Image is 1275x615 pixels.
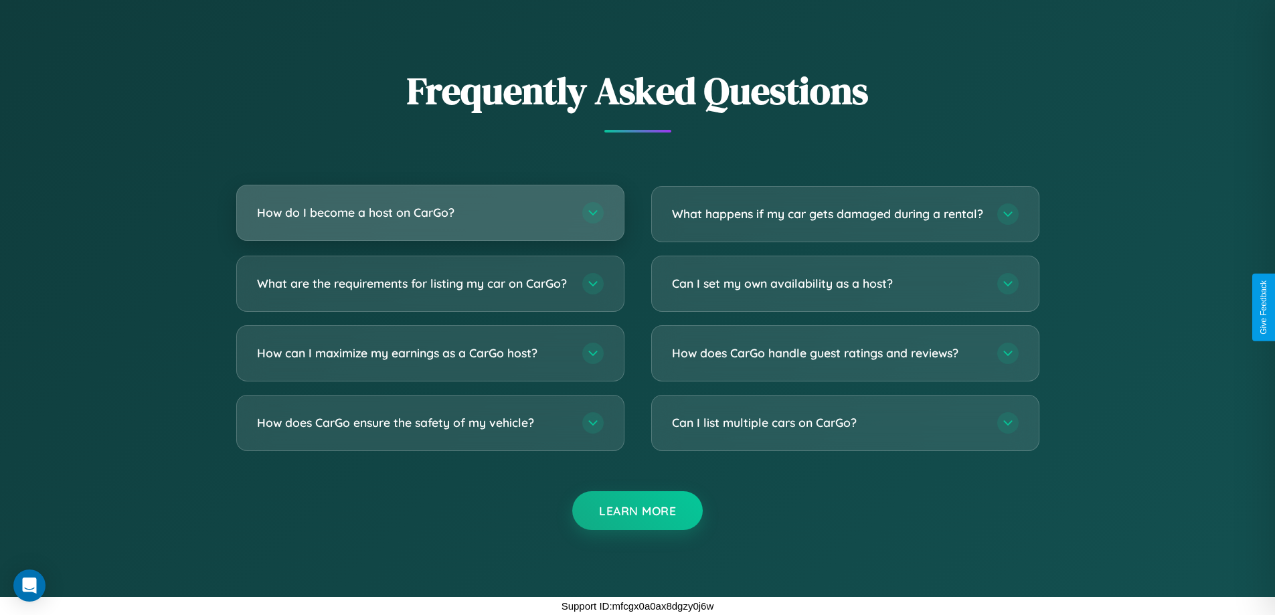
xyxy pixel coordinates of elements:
h3: Can I list multiple cars on CarGo? [672,414,984,431]
h3: How does CarGo ensure the safety of my vehicle? [257,414,569,431]
h3: What happens if my car gets damaged during a rental? [672,205,984,222]
h3: How do I become a host on CarGo? [257,204,569,221]
div: Give Feedback [1259,280,1268,335]
h2: Frequently Asked Questions [236,65,1039,116]
h3: How does CarGo handle guest ratings and reviews? [672,345,984,361]
button: Learn More [572,491,703,530]
h3: What are the requirements for listing my car on CarGo? [257,275,569,292]
h3: How can I maximize my earnings as a CarGo host? [257,345,569,361]
p: Support ID: mfcgx0a0ax8dgzy0j6w [562,597,714,615]
h3: Can I set my own availability as a host? [672,275,984,292]
div: Open Intercom Messenger [13,569,46,602]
